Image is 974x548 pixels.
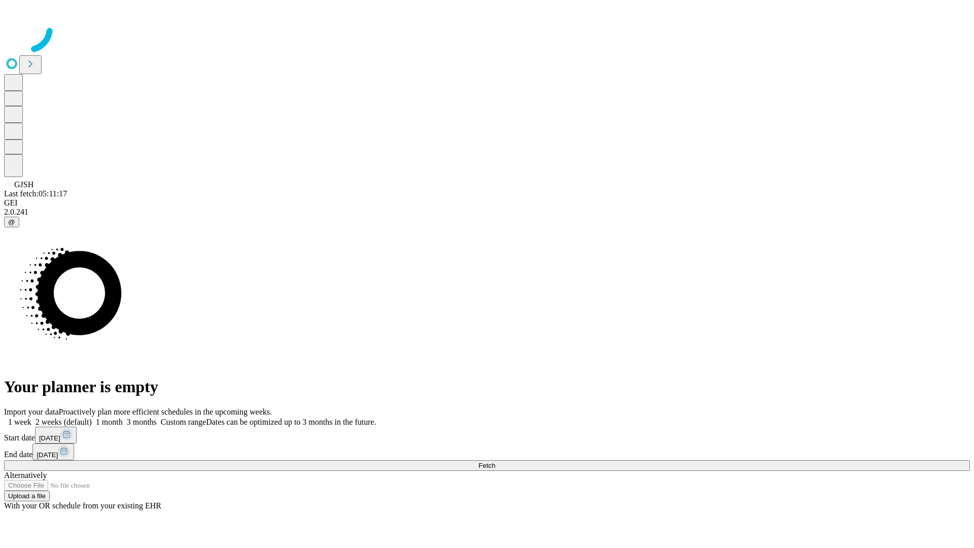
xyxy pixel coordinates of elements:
[4,217,19,227] button: @
[96,418,123,426] span: 1 month
[4,460,970,471] button: Fetch
[4,378,970,396] h1: Your planner is empty
[478,462,495,469] span: Fetch
[4,189,67,198] span: Last fetch: 05:11:17
[32,443,74,460] button: [DATE]
[4,198,970,208] div: GEI
[35,427,77,443] button: [DATE]
[14,180,33,189] span: GJSH
[161,418,206,426] span: Custom range
[4,491,50,501] button: Upload a file
[127,418,157,426] span: 3 months
[4,427,970,443] div: Start date
[4,407,59,416] span: Import your data
[8,418,31,426] span: 1 week
[39,434,60,442] span: [DATE]
[37,451,58,459] span: [DATE]
[4,501,161,510] span: With your OR schedule from your existing EHR
[206,418,376,426] span: Dates can be optimized up to 3 months in the future.
[4,443,970,460] div: End date
[8,218,15,226] span: @
[59,407,272,416] span: Proactively plan more efficient schedules in the upcoming weeks.
[4,471,47,479] span: Alternatively
[36,418,92,426] span: 2 weeks (default)
[4,208,970,217] div: 2.0.241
